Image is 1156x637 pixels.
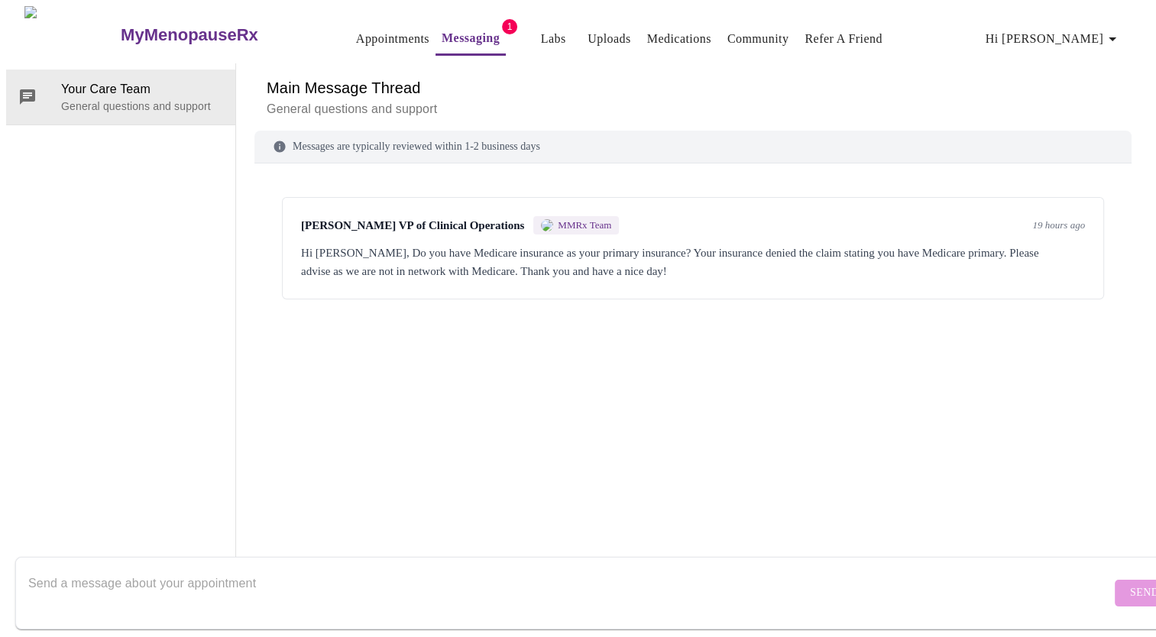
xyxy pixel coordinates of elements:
[350,24,436,54] button: Appointments
[581,24,637,54] button: Uploads
[267,100,1119,118] p: General questions and support
[647,28,711,50] a: Medications
[28,568,1111,617] textarea: Send a message about your appointment
[301,219,524,232] span: [PERSON_NAME] VP of Clinical Operations
[980,24,1128,54] button: Hi [PERSON_NAME]
[61,99,223,114] p: General questions and support
[442,27,500,49] a: Messaging
[558,219,611,231] span: MMRx Team
[529,24,578,54] button: Labs
[502,19,517,34] span: 1
[588,28,631,50] a: Uploads
[61,80,223,99] span: Your Care Team
[6,70,235,124] div: Your Care TeamGeneral questions and support
[254,131,1132,163] div: Messages are typically reviewed within 1-2 business days
[541,28,566,50] a: Labs
[798,24,889,54] button: Refer a Friend
[356,28,429,50] a: Appointments
[641,24,717,54] button: Medications
[119,8,319,62] a: MyMenopauseRx
[805,28,882,50] a: Refer a Friend
[121,25,258,45] h3: MyMenopauseRx
[727,28,789,50] a: Community
[721,24,795,54] button: Community
[1032,219,1085,231] span: 19 hours ago
[436,23,506,56] button: Messaging
[986,28,1122,50] span: Hi [PERSON_NAME]
[541,219,553,231] img: MMRX
[267,76,1119,100] h6: Main Message Thread
[24,6,119,63] img: MyMenopauseRx Logo
[301,244,1085,280] div: Hi [PERSON_NAME], Do you have Medicare insurance as your primary insurance? Your insurance denied...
